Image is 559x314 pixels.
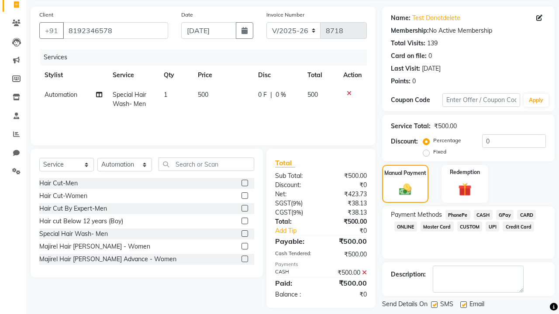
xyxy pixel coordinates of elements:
div: Hair Cut-Women [39,191,87,201]
a: Test Donotdelete [412,14,460,23]
div: ( ) [269,208,321,217]
div: ₹500.00 [321,236,373,246]
span: CARD [517,210,536,220]
span: Master Card [421,222,454,232]
div: Payments [275,261,367,268]
th: Stylist [39,65,107,85]
div: Total: [269,217,321,226]
div: Service Total: [391,122,431,131]
span: 0 % [276,90,286,99]
div: ₹500.00 [434,122,457,131]
div: Hair Cut By Expert-Men [39,204,107,213]
div: ₹500.00 [321,250,373,259]
label: Client [39,11,53,19]
span: 0 F [258,90,267,99]
span: 500 [198,91,208,99]
button: Apply [524,94,549,107]
button: +91 [39,22,64,39]
span: SGST [275,199,291,207]
div: ( ) [269,199,321,208]
input: Search by Name/Mobile/Email/Code [63,22,168,39]
input: Enter Offer / Coupon Code [442,93,520,107]
div: No Active Membership [391,26,546,35]
span: 500 [307,91,318,99]
span: PhonePe [445,210,470,220]
div: 139 [427,39,438,48]
div: ₹38.13 [321,199,373,208]
a: Add Tip [269,226,330,235]
span: 9% [293,209,301,216]
div: ₹0 [321,181,373,190]
span: CASH [474,210,493,220]
span: 1 [164,91,167,99]
span: | [270,90,272,99]
div: Majirel Hair [PERSON_NAME] Advance - Women [39,255,176,264]
div: 0 [412,77,416,86]
div: Description: [391,270,426,279]
th: Disc [253,65,302,85]
span: ONLINE [394,222,417,232]
label: Fixed [433,148,446,156]
div: ₹423.73 [321,190,373,199]
div: Name: [391,14,411,23]
th: Price [193,65,253,85]
div: 0 [428,51,432,61]
div: Services [40,49,373,65]
div: ₹0 [321,290,373,299]
th: Qty [159,65,193,85]
div: ₹500.00 [321,278,373,288]
span: SMS [440,300,453,311]
div: Net: [269,190,321,199]
div: Payable: [269,236,321,246]
th: Service [107,65,159,85]
div: Hair Cut-Men [39,179,78,188]
span: GPay [496,210,514,220]
img: _gift.svg [454,181,476,198]
label: Redemption [450,168,480,176]
span: Payment Methods [391,210,442,219]
div: ₹500.00 [321,268,373,277]
div: Special Hair Wash- Men [39,229,108,239]
span: Total [275,158,295,167]
span: CUSTOM [457,222,483,232]
div: Sub Total: [269,171,321,181]
div: ₹0 [330,226,373,235]
div: Balance : [269,290,321,299]
div: Paid: [269,278,321,288]
span: Credit Card [503,222,534,232]
div: ₹38.13 [321,208,373,217]
div: Last Visit: [391,64,420,73]
span: CGST [275,208,291,216]
label: Manual Payment [384,169,426,177]
div: Card on file: [391,51,427,61]
div: Majirel Hair [PERSON_NAME] - Women [39,242,150,251]
th: Action [338,65,367,85]
span: Send Details On [382,300,428,311]
div: Points: [391,77,411,86]
div: CASH [269,268,321,277]
div: ₹500.00 [321,217,373,226]
div: ₹500.00 [321,171,373,181]
div: Coupon Code [391,96,442,105]
div: Discount: [391,137,418,146]
label: Date [181,11,193,19]
img: _cash.svg [395,182,416,197]
div: [DATE] [422,64,441,73]
div: Membership: [391,26,429,35]
label: Invoice Number [266,11,304,19]
span: Email [469,300,484,311]
span: 9% [293,200,301,207]
span: Special Hair Wash- Men [113,91,146,108]
div: Total Visits: [391,39,425,48]
th: Total [302,65,338,85]
input: Search or Scan [159,157,254,171]
div: Discount: [269,181,321,190]
div: Cash Tendered: [269,250,321,259]
span: UPI [486,222,499,232]
label: Percentage [433,137,461,144]
div: Hair cut Below 12 years (Boy) [39,217,123,226]
span: Automation [45,91,77,99]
